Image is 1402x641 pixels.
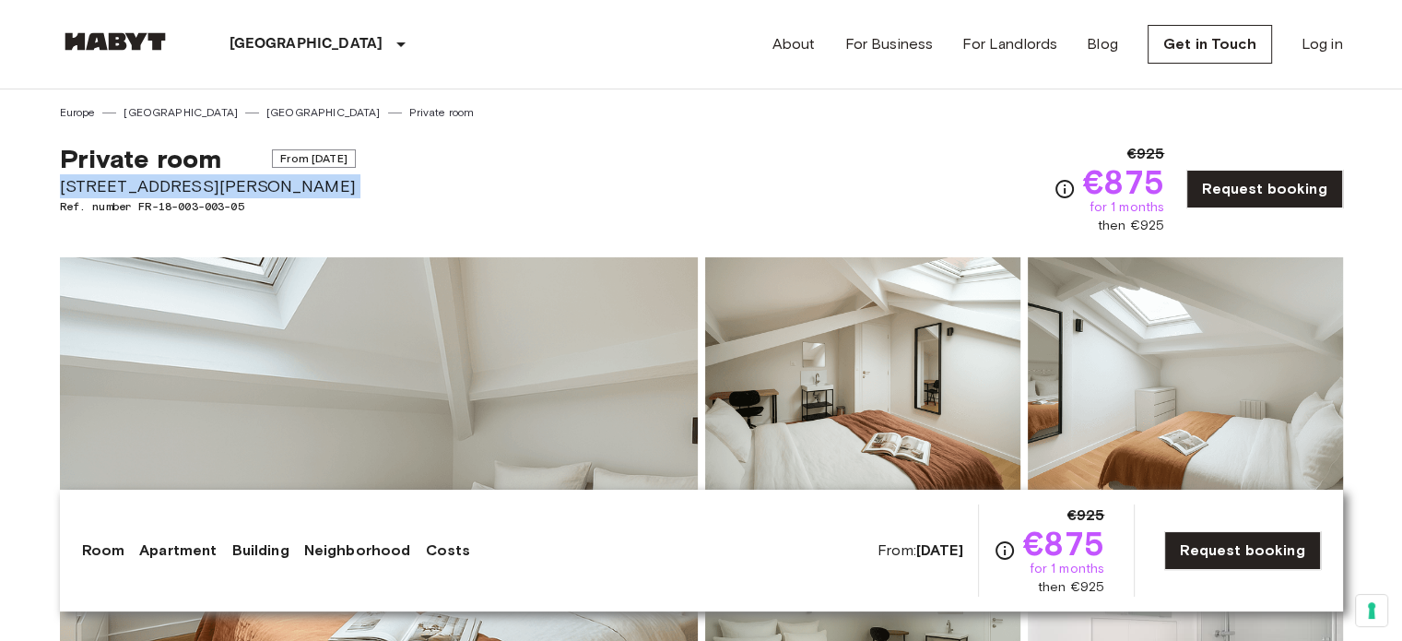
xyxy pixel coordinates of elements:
[60,32,171,51] img: Habyt
[1067,504,1105,527] span: €925
[1023,527,1105,560] span: €875
[1164,531,1320,570] a: Request booking
[230,33,383,55] p: [GEOGRAPHIC_DATA]
[124,104,238,121] a: [GEOGRAPHIC_DATA]
[1029,560,1104,578] span: for 1 months
[1148,25,1272,64] a: Get in Touch
[1098,217,1164,235] span: then €925
[1302,33,1343,55] a: Log in
[916,541,963,559] b: [DATE]
[1089,198,1164,217] span: for 1 months
[231,540,289,562] a: Building
[844,33,933,55] a: For Business
[425,540,470,562] a: Costs
[1186,170,1342,208] a: Request booking
[1028,257,1343,499] img: Picture of unit FR-18-003-003-05
[60,198,356,215] span: Ref. number FR-18-003-003-05
[304,540,411,562] a: Neighborhood
[60,174,356,198] span: [STREET_ADDRESS][PERSON_NAME]
[1356,595,1387,626] button: Your consent preferences for tracking technologies
[962,33,1057,55] a: For Landlords
[1127,143,1165,165] span: €925
[1054,178,1076,200] svg: Check cost overview for full price breakdown. Please note that discounts apply to new joiners onl...
[60,104,96,121] a: Europe
[994,540,1016,562] svg: Check cost overview for full price breakdown. Please note that discounts apply to new joiners onl...
[772,33,816,55] a: About
[139,540,217,562] a: Apartment
[82,540,125,562] a: Room
[1038,578,1104,597] span: then €925
[1083,165,1165,198] span: €875
[60,143,222,174] span: Private room
[272,149,356,168] span: From [DATE]
[1087,33,1118,55] a: Blog
[705,257,1020,499] img: Picture of unit FR-18-003-003-05
[409,104,475,121] a: Private room
[266,104,381,121] a: [GEOGRAPHIC_DATA]
[878,540,963,561] span: From:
